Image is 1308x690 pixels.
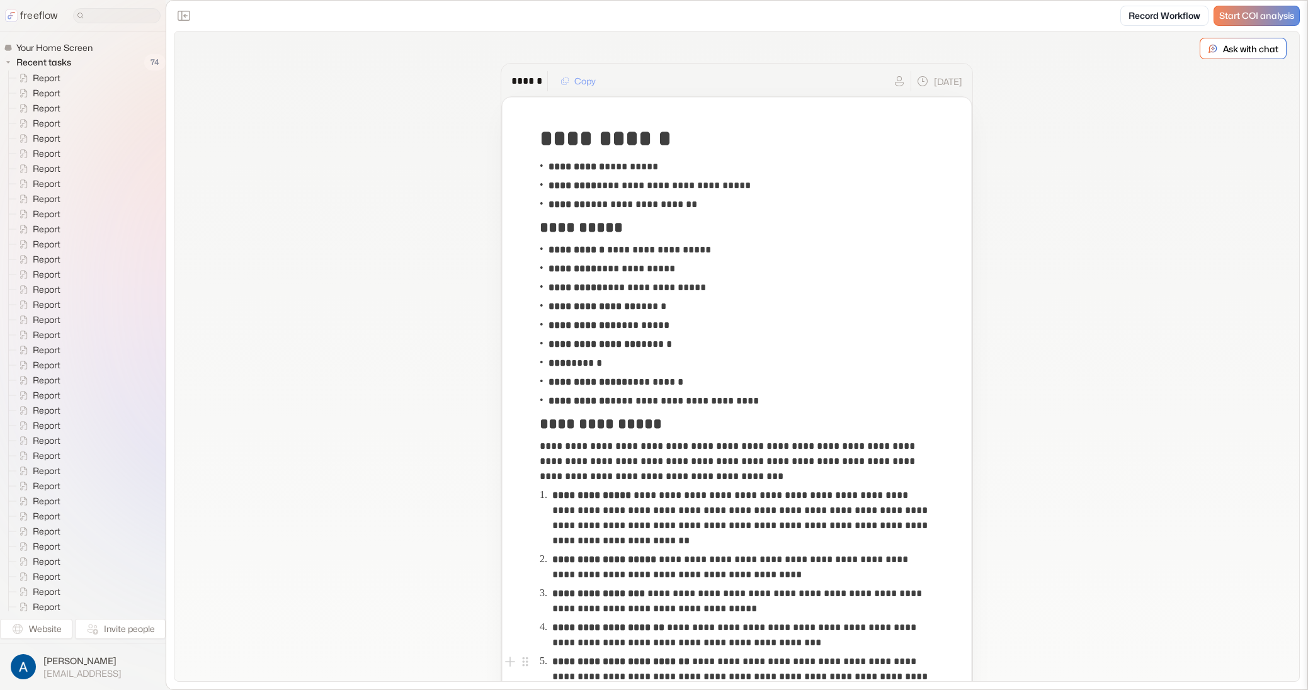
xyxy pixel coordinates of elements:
span: 74 [144,54,166,71]
span: Report [30,465,64,477]
span: Report [30,374,64,387]
span: Report [30,585,64,598]
span: Report [30,178,64,190]
a: Report [9,524,65,539]
span: Recent tasks [14,56,75,69]
a: Report [9,418,65,433]
p: [DATE] [934,75,962,88]
a: Report [9,116,65,131]
a: Report [9,131,65,146]
p: freeflow [20,8,58,23]
a: Report [9,463,65,478]
p: Ask with chat [1223,42,1278,55]
span: Report [30,72,64,84]
a: Report [9,373,65,388]
a: Report [9,312,65,327]
a: Report [9,206,65,222]
a: Report [9,584,65,599]
span: [PERSON_NAME] [43,655,122,667]
span: Report [30,329,64,341]
span: Report [30,223,64,235]
span: Report [30,359,64,371]
span: Report [30,283,64,296]
button: Copy [553,71,603,91]
a: Report [9,297,65,312]
button: Open block menu [518,654,533,669]
span: Report [30,132,64,145]
span: Report [30,434,64,447]
img: profile [11,654,36,679]
span: Report [30,314,64,326]
a: Report [9,222,65,237]
span: Report [30,117,64,130]
a: Report [9,282,65,297]
span: Report [30,419,64,432]
span: Report [30,510,64,523]
a: Report [9,86,65,101]
button: Recent tasks [4,55,76,70]
span: Report [30,298,64,311]
a: Start COI analysis [1214,6,1300,26]
a: Report [9,539,65,554]
span: Your Home Screen [14,42,96,54]
a: Your Home Screen [4,42,98,54]
span: Report [30,450,64,462]
span: Report [30,253,64,266]
span: [EMAIL_ADDRESS] [43,668,122,679]
span: Report [30,193,64,205]
button: Invite people [75,619,166,639]
button: Add block [503,654,518,669]
a: Report [9,191,65,206]
a: Report [9,146,65,161]
a: Report [9,433,65,448]
a: Report [9,478,65,494]
span: Report [30,570,64,583]
a: Report [9,403,65,418]
button: [PERSON_NAME][EMAIL_ADDRESS] [8,651,158,682]
span: Report [30,268,64,281]
a: Report [9,176,65,191]
a: Report [9,599,65,614]
a: Report [9,358,65,373]
span: Report [30,555,64,568]
span: Report [30,208,64,220]
a: Report [9,569,65,584]
span: Report [30,601,64,613]
a: Report [9,554,65,569]
a: Report [9,342,65,358]
a: Report [9,252,65,267]
a: Report [9,509,65,524]
a: Record Workflow [1120,6,1208,26]
span: Report [30,540,64,553]
a: Report [9,448,65,463]
span: Report [30,87,64,99]
span: Report [30,495,64,507]
span: Report [30,525,64,538]
button: Close the sidebar [174,6,194,26]
a: Report [9,494,65,509]
a: Report [9,327,65,342]
a: Report [9,267,65,282]
a: Report [9,101,65,116]
span: Start COI analysis [1219,11,1294,21]
span: Report [30,404,64,417]
a: Report [9,237,65,252]
span: Report [30,480,64,492]
span: Report [30,162,64,175]
span: Report [30,389,64,402]
span: Report [30,147,64,160]
a: Report [9,161,65,176]
span: Report [30,102,64,115]
a: Report [9,71,65,86]
a: Report [9,388,65,403]
span: Report [30,344,64,356]
a: freeflow [5,8,58,23]
span: Report [30,238,64,251]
